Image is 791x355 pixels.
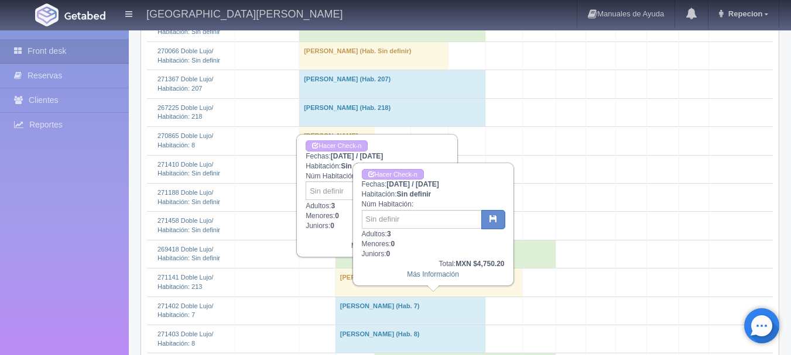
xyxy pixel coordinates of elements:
a: Más Información [407,270,459,278]
input: Sin definir [362,210,482,229]
b: [DATE] / [DATE] [386,180,439,188]
a: 271141 Doble Lujo/Habitación: 213 [157,274,213,290]
a: Más Información [351,242,403,250]
a: 267225 Doble Lujo/Habitación: 218 [157,104,213,120]
td: [PERSON_NAME] (Hab. 7) [335,297,485,325]
b: Sin definir [397,190,432,198]
div: Total: [306,231,448,241]
a: 271402 Doble Lujo/Habitación: 7 [157,302,213,319]
b: MXN $4,750.20 [456,260,504,268]
div: Total: [362,259,505,269]
b: Sin definir [341,162,375,170]
a: 271188 Doble Lujo/Habitación: Sin definir [157,189,220,205]
a: 271410 Doble Lujo/Habitación: Sin definir [157,161,220,177]
a: 271367 Doble Lujo/Habitación: 207 [157,75,213,92]
a: 270865 Doble Lujo/Habitación: 8 [157,132,213,149]
b: [DATE] / [DATE] [331,152,383,160]
td: [PERSON_NAME] (Hab. Sin definir) [299,42,448,70]
a: 270066 Doble Lujo/Habitación: Sin definir [157,47,220,64]
div: Fechas: Habitación: Núm Habitación: Adultos: Menores: Juniors: [354,164,513,285]
b: 0 [330,222,334,230]
b: 0 [335,212,339,220]
div: Fechas: Habitación: Núm Habitación: Adultos: Menores: Juniors: [297,135,457,256]
span: Repecion [725,9,763,18]
a: Hacer Check-in [306,140,368,151]
input: Sin definir [306,181,426,200]
b: 3 [387,230,391,238]
a: Hacer Check-in [362,169,424,180]
a: 271403 Doble Lujo/Habitación: 8 [157,330,213,347]
td: [PERSON_NAME] (Hab. 8) [299,127,375,155]
a: 269418 Doble Lujo/Habitación: Sin definir [157,246,220,262]
td: [PERSON_NAME] (Hab. 218) [299,98,486,126]
td: [PERSON_NAME] (Hab. 213) [335,268,522,297]
a: 271458 Doble Lujo/Habitación: Sin definir [157,217,220,233]
h4: [GEOGRAPHIC_DATA][PERSON_NAME] [146,6,343,20]
td: [PERSON_NAME] (Hab. 8) [335,325,485,353]
img: Getabed [35,4,59,26]
b: 0 [386,250,391,258]
b: 0 [391,240,395,248]
img: Getabed [64,11,105,20]
td: [PERSON_NAME] (Hab. 207) [299,70,486,98]
b: 3 [331,202,335,210]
